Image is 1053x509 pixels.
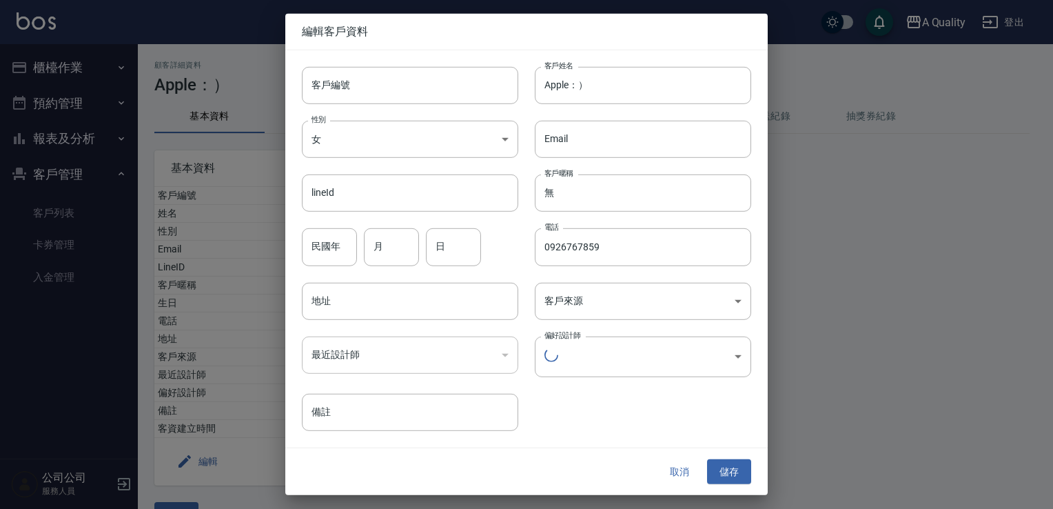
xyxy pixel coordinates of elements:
[544,330,580,340] label: 偏好設計師
[302,25,751,39] span: 編輯客戶資料
[707,459,751,485] button: 儲存
[657,459,702,485] button: 取消
[544,61,573,71] label: 客戶姓名
[302,121,518,158] div: 女
[311,114,326,125] label: 性別
[544,168,573,179] label: 客戶暱稱
[544,222,559,232] label: 電話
